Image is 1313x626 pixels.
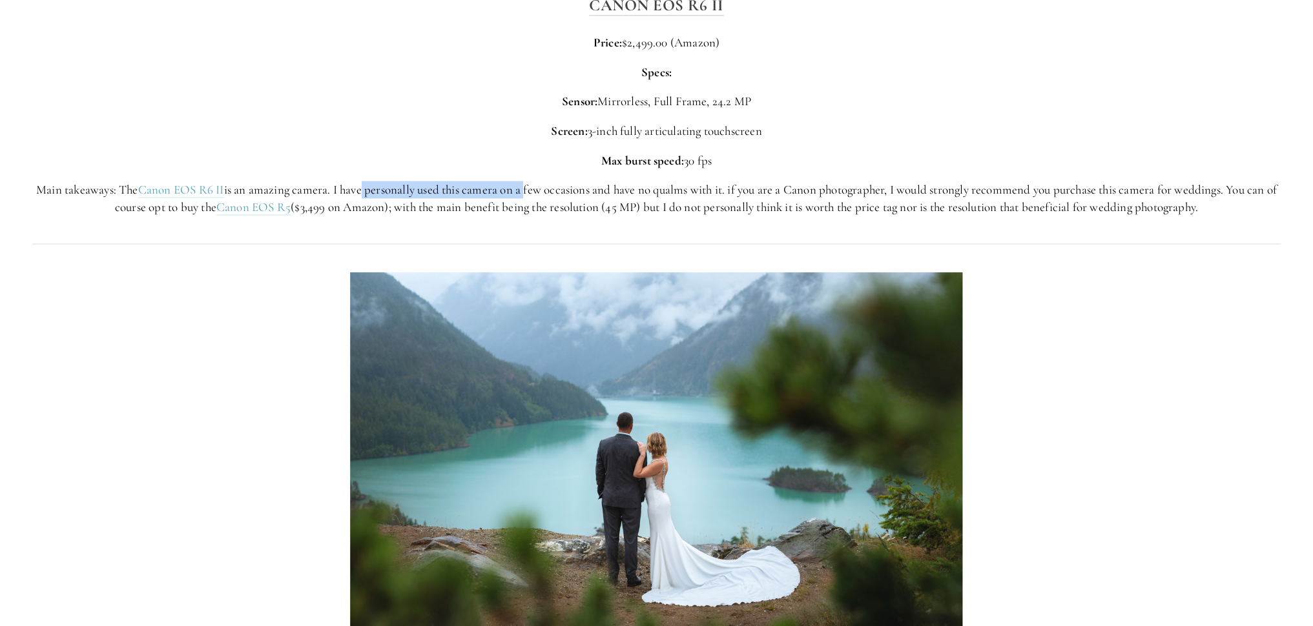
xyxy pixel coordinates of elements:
a: Canon EOS R5 [216,199,291,216]
strong: Price: [594,35,622,50]
strong: Specs: [641,65,672,79]
p: $2,499.00 (Amazon) [32,34,1281,52]
p: 30 fps [32,152,1281,170]
p: Main takeaways: The is an amazing camera. I have personally used this camera on a few occasions a... [32,181,1281,216]
strong: Max burst speed: [601,153,684,168]
strong: Sensor: [562,94,597,108]
p: Mirrorless, Full Frame, 24.2 MP [32,93,1281,110]
p: 3-inch fully articulating touchscreen [32,123,1281,140]
strong: Screen: [551,123,587,138]
a: Canon EOS R6 II [138,182,224,198]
